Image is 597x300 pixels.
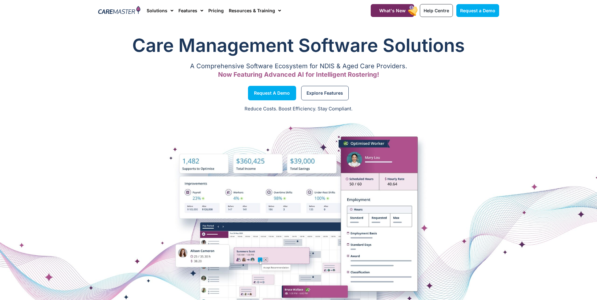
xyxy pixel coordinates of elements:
a: Request a Demo [456,4,499,17]
span: Explore Features [307,92,343,95]
a: Explore Features [301,86,349,100]
a: What's New [371,4,414,17]
img: CareMaster Logo [98,6,141,15]
span: Request a Demo [460,8,495,13]
span: Now Featuring Advanced AI for Intelligent Rostering! [218,71,379,78]
span: What's New [379,8,406,13]
span: Request a Demo [254,92,290,95]
a: Request a Demo [248,86,296,100]
p: Reduce Costs. Boost Efficiency. Stay Compliant. [4,105,593,113]
h1: Care Management Software Solutions [98,33,499,58]
a: Help Centre [420,4,453,17]
span: Help Centre [424,8,449,13]
p: A Comprehensive Software Ecosystem for NDIS & Aged Care Providers. [98,64,499,68]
